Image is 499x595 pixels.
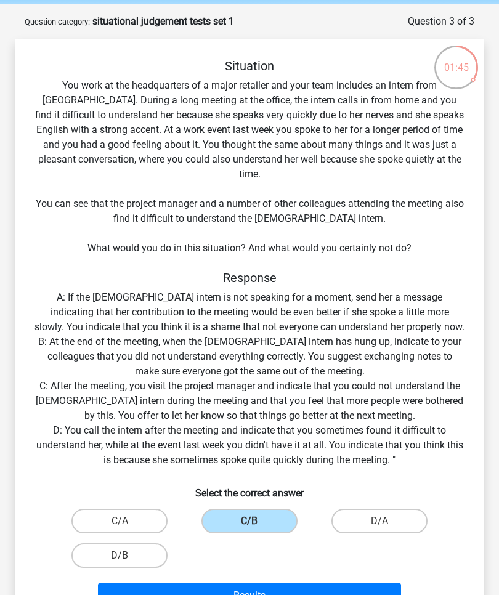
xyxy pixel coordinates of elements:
h6: Select the correct answer [34,477,465,499]
label: D/B [71,543,168,568]
h5: Situation [34,59,465,73]
h5: Response [34,270,465,285]
strong: situational judgement tests set 1 [92,15,234,27]
label: C/A [71,509,168,533]
label: D/A [331,509,428,533]
label: C/B [201,509,298,533]
div: 01:45 [433,44,479,75]
small: Question category: [25,17,90,26]
div: Question 3 of 3 [408,14,474,29]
